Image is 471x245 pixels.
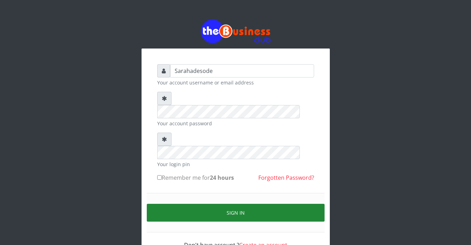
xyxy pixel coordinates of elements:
[157,79,314,86] small: Your account username or email address
[210,174,234,181] b: 24 hours
[147,204,325,222] button: Sign in
[170,64,314,77] input: Username or email address
[157,173,234,182] label: Remember me for
[157,120,314,127] small: Your account password
[258,174,314,181] a: Forgotten Password?
[157,161,314,168] small: Your login pin
[157,175,162,180] input: Remember me for24 hours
